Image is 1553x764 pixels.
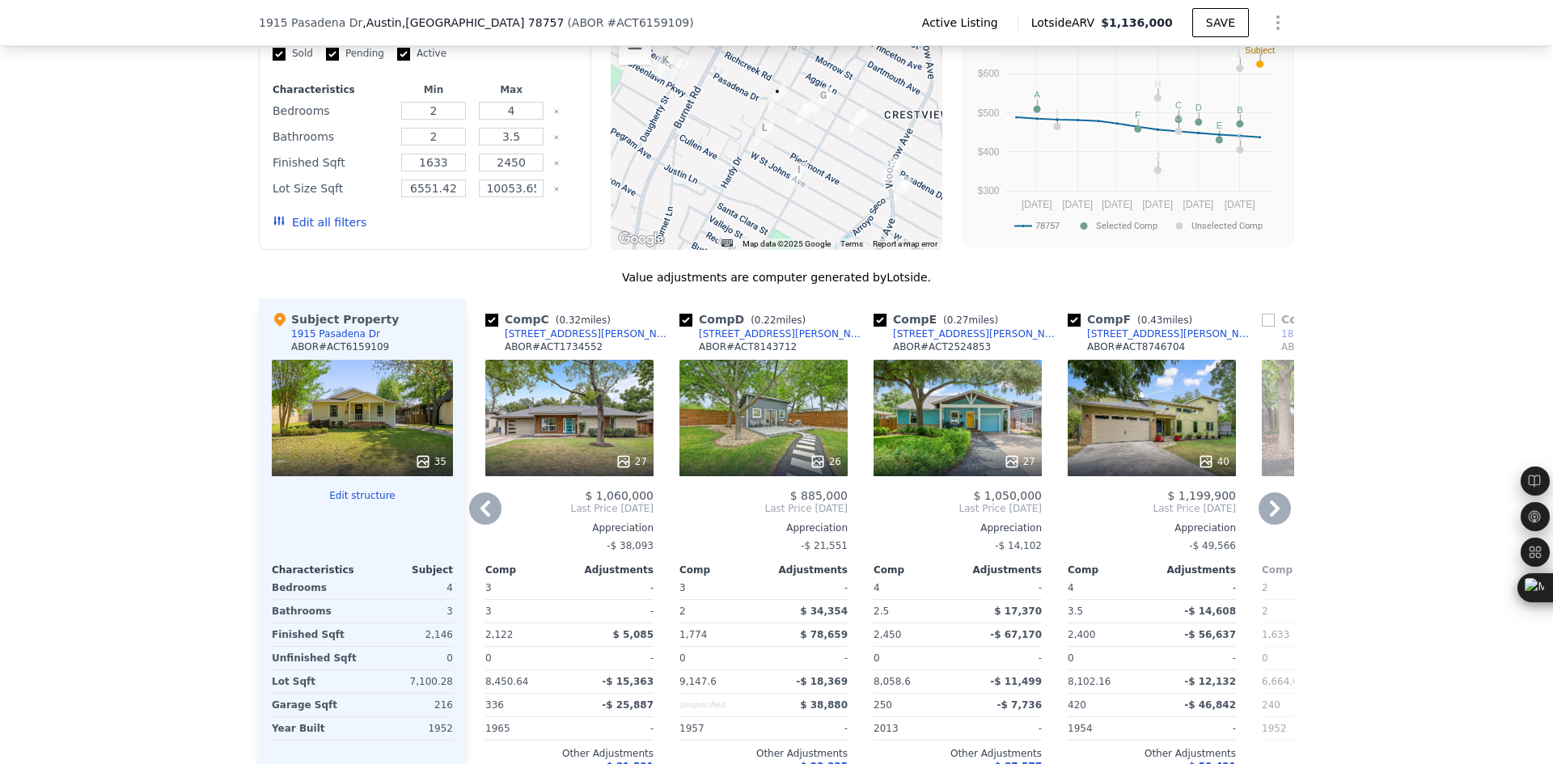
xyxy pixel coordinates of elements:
[1262,582,1268,593] span: 2
[800,629,848,640] span: $ 78,659
[1152,564,1236,576] div: Adjustments
[273,83,391,96] div: Characteristics
[485,582,492,593] span: 3
[699,327,867,340] div: [STREET_ADDRESS][PERSON_NAME]
[994,606,1042,617] span: $ 17,370
[1184,629,1236,640] span: -$ 56,637
[978,146,1000,158] text: $400
[1191,221,1263,231] text: Unselected Comp
[790,162,808,189] div: 1719 W Saint Johns Ave
[679,717,760,740] div: 1957
[1068,564,1152,576] div: Comp
[767,576,848,599] div: -
[671,55,688,82] div: 7203 Daugherty St
[1068,676,1111,687] span: 8,102.16
[874,327,1061,340] a: [STREET_ADDRESS][PERSON_NAME]
[1175,112,1183,122] text: G
[893,327,1061,340] div: [STREET_ADDRESS][PERSON_NAME]
[362,564,453,576] div: Subject
[273,125,391,148] div: Bathrooms
[1262,600,1343,623] div: 2
[873,239,937,248] a: Report a map error
[272,576,359,599] div: Bedrooms
[366,576,453,599] div: 4
[1156,151,1161,161] text: J
[721,239,733,247] button: Keyboard shortcuts
[990,629,1042,640] span: -$ 67,170
[1262,327,1390,340] a: 1807 [PERSON_NAME]
[1022,199,1052,210] text: [DATE]
[1281,327,1390,340] div: 1807 [PERSON_NAME]
[485,327,673,340] a: [STREET_ADDRESS][PERSON_NAME]
[259,269,1294,285] div: Value adjustments are computer generated by Lotside .
[699,340,797,353] div: ABOR # ACT8143712
[972,40,1284,243] svg: A chart.
[657,52,675,79] div: 2502 Greenlawn Pkwy
[1154,79,1161,89] text: H
[272,311,399,327] div: Subject Property
[1068,600,1149,623] div: 3.5
[1068,502,1236,515] span: Last Price [DATE]
[291,327,380,340] div: 1915 Pasadena Dr
[874,311,1005,327] div: Comp E
[679,327,867,340] a: [STREET_ADDRESS][PERSON_NAME]
[1087,327,1255,340] div: [STREET_ADDRESS][PERSON_NAME]
[485,652,492,664] span: 0
[397,48,410,61] input: Active
[1262,747,1430,760] div: Other Adjustments
[1262,652,1268,664] span: 0
[291,340,389,353] div: ABOR # ACT6159109
[366,600,453,623] div: 3
[679,311,812,327] div: Comp D
[1004,454,1035,470] div: 27
[1035,221,1060,231] text: 78757
[602,676,654,687] span: -$ 15,363
[679,600,760,623] div: 2
[485,676,528,687] span: 8,450.64
[569,564,654,576] div: Adjustments
[397,47,446,61] label: Active
[553,108,560,115] button: Clear
[362,15,564,31] span: , Austin
[398,83,469,96] div: Min
[1184,699,1236,711] span: -$ 46,842
[883,157,901,184] div: 7303 Woodrow Ave
[553,160,560,167] button: Clear
[1102,199,1132,210] text: [DATE]
[893,340,991,353] div: ABOR # ACT2524853
[1167,489,1236,502] span: $ 1,199,900
[744,314,812,326] span: ( miles)
[797,99,815,127] div: 1813 Pasadena Dr
[485,564,569,576] div: Comp
[607,16,690,29] span: # ACT6159109
[1281,340,1379,353] div: ABOR # ACT6901320
[1096,221,1157,231] text: Selected Comp
[366,717,453,740] div: 1952
[679,652,686,664] span: 0
[874,502,1042,515] span: Last Price [DATE]
[1155,717,1236,740] div: -
[485,747,654,760] div: Other Adjustments
[553,134,560,141] button: Clear
[990,676,1042,687] span: -$ 11,499
[366,670,453,693] div: 7,100.28
[272,670,359,693] div: Lot Sqft
[679,747,848,760] div: Other Adjustments
[874,699,892,711] span: 250
[1135,110,1140,120] text: F
[485,521,654,534] div: Appreciation
[616,454,647,470] div: 27
[961,576,1042,599] div: -
[1068,652,1074,664] span: 0
[366,694,453,716] div: 216
[801,540,848,551] span: -$ 21,551
[1087,340,1185,353] div: ABOR # ACT8746704
[815,87,832,115] div: 1807 Richcreek Rd
[961,647,1042,669] div: -
[272,623,359,646] div: Finished Sqft
[607,540,654,551] span: -$ 38,093
[978,108,1000,119] text: $500
[679,694,760,716] div: Unspecified
[679,502,848,515] span: Last Price [DATE]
